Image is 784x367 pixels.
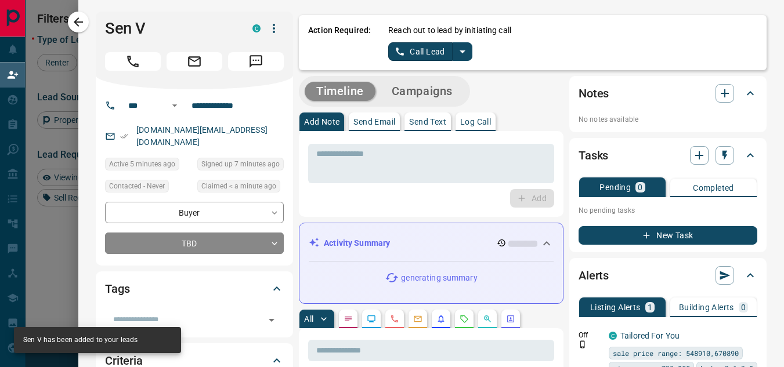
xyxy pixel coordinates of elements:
[648,303,652,311] p: 1
[167,52,222,71] span: Email
[599,183,631,191] p: Pending
[197,158,284,174] div: Thu Aug 14 2025
[388,42,472,61] div: split button
[252,24,261,32] div: condos.ca
[105,158,192,174] div: Thu Aug 14 2025
[401,272,477,284] p: generating summary
[579,261,757,289] div: Alerts
[168,99,182,112] button: Open
[609,332,617,340] div: condos.ca
[409,118,446,126] p: Send Text
[620,331,680,340] a: Tailored For You
[579,340,587,348] svg: Push Notification Only
[741,303,746,311] p: 0
[388,42,453,61] button: Call Lead
[344,314,353,324] svg: Notes
[590,303,641,311] p: Listing Alerts
[613,347,739,359] span: sale price range: 548910,670890
[105,19,235,38] h1: Sen V
[579,266,609,285] h2: Alerts
[105,232,284,254] div: TBD
[460,314,469,324] svg: Requests
[228,52,284,71] span: Message
[579,141,757,169] div: Tasks
[693,184,734,192] p: Completed
[353,118,395,126] p: Send Email
[638,183,642,191] p: 0
[367,314,376,324] svg: Lead Browsing Activity
[413,314,422,324] svg: Emails
[304,118,339,126] p: Add Note
[309,232,554,254] div: Activity Summary
[579,330,602,340] p: Off
[109,180,165,192] span: Contacted - Never
[201,158,280,170] span: Signed up 7 minutes ago
[304,315,313,323] p: All
[136,125,268,147] a: [DOMAIN_NAME][EMAIL_ADDRESS][DOMAIN_NAME]
[579,79,757,107] div: Notes
[390,314,399,324] svg: Calls
[388,24,511,37] p: Reach out to lead by initiating call
[109,158,175,170] span: Active 5 minutes ago
[120,132,128,140] svg: Email Verified
[579,226,757,245] button: New Task
[105,52,161,71] span: Call
[579,146,608,165] h2: Tasks
[197,180,284,196] div: Thu Aug 14 2025
[23,330,138,350] div: Sen V has been added to your leads
[506,314,515,324] svg: Agent Actions
[105,275,284,303] div: Tags
[263,312,280,328] button: Open
[436,314,446,324] svg: Listing Alerts
[105,202,284,223] div: Buyer
[380,82,464,101] button: Campaigns
[105,279,129,298] h2: Tags
[305,82,375,101] button: Timeline
[679,303,734,311] p: Building Alerts
[201,180,276,192] span: Claimed < a minute ago
[308,24,371,61] p: Action Required:
[579,202,757,219] p: No pending tasks
[324,237,390,249] p: Activity Summary
[483,314,492,324] svg: Opportunities
[460,118,491,126] p: Log Call
[579,114,757,125] p: No notes available
[579,84,609,103] h2: Notes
